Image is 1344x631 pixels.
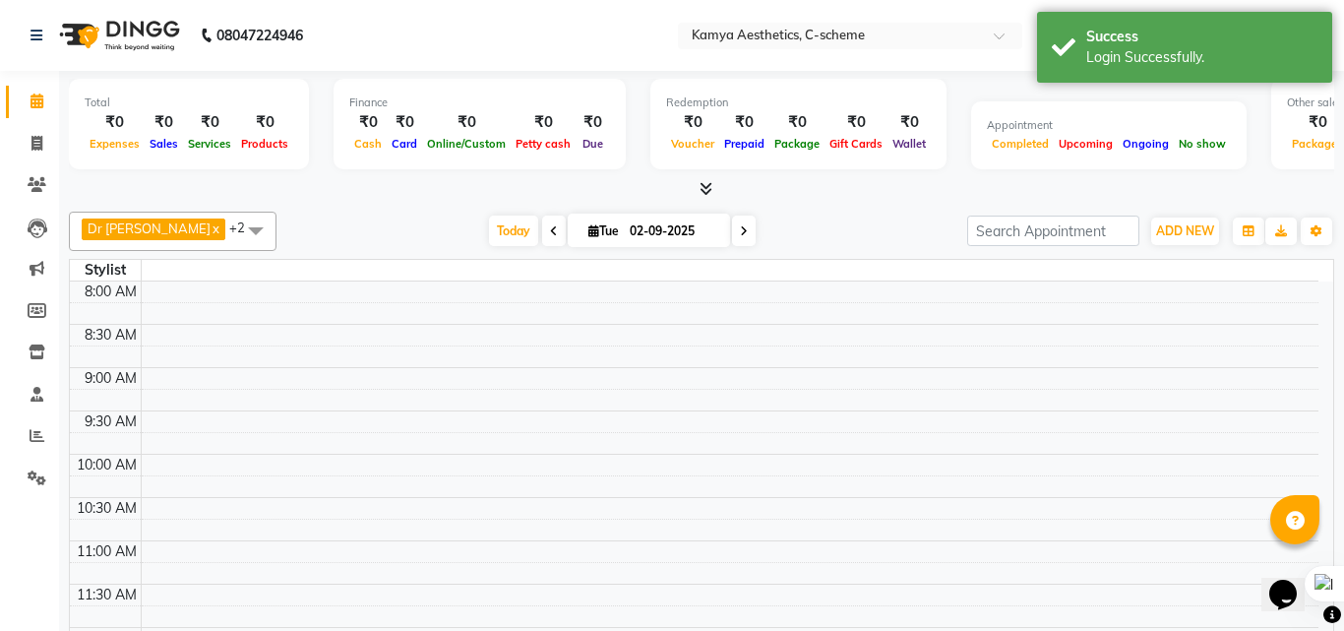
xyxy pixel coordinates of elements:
[211,221,219,236] a: x
[387,111,422,134] div: ₹0
[236,111,293,134] div: ₹0
[349,137,387,151] span: Cash
[1151,218,1219,245] button: ADD NEW
[769,137,825,151] span: Package
[1261,552,1324,611] iframe: chat widget
[666,137,719,151] span: Voucher
[229,220,260,235] span: +2
[73,585,141,605] div: 11:30 AM
[73,455,141,475] div: 10:00 AM
[81,282,141,302] div: 8:00 AM
[88,221,211,236] span: Dr [PERSON_NAME]
[85,137,145,151] span: Expenses
[719,111,769,134] div: ₹0
[387,137,422,151] span: Card
[50,8,185,63] img: logo
[967,216,1139,246] input: Search Appointment
[73,541,141,562] div: 11:00 AM
[145,137,183,151] span: Sales
[1054,137,1118,151] span: Upcoming
[583,223,624,238] span: Tue
[70,260,141,281] div: Stylist
[987,137,1054,151] span: Completed
[183,111,236,134] div: ₹0
[511,137,576,151] span: Petty cash
[987,117,1231,134] div: Appointment
[81,411,141,432] div: 9:30 AM
[576,111,610,134] div: ₹0
[887,111,931,134] div: ₹0
[1118,137,1174,151] span: Ongoing
[666,111,719,134] div: ₹0
[349,111,387,134] div: ₹0
[85,95,293,111] div: Total
[1086,47,1317,68] div: Login Successfully.
[349,95,610,111] div: Finance
[1156,223,1214,238] span: ADD NEW
[887,137,931,151] span: Wallet
[73,498,141,519] div: 10:30 AM
[145,111,183,134] div: ₹0
[624,217,722,246] input: 2025-09-02
[183,137,236,151] span: Services
[719,137,769,151] span: Prepaid
[216,8,303,63] b: 08047224946
[489,216,538,246] span: Today
[81,325,141,346] div: 8:30 AM
[236,137,293,151] span: Products
[511,111,576,134] div: ₹0
[578,137,608,151] span: Due
[422,111,511,134] div: ₹0
[825,111,887,134] div: ₹0
[769,111,825,134] div: ₹0
[1174,137,1231,151] span: No show
[666,95,931,111] div: Redemption
[422,137,511,151] span: Online/Custom
[85,111,145,134] div: ₹0
[825,137,887,151] span: Gift Cards
[81,368,141,389] div: 9:00 AM
[1086,27,1317,47] div: Success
